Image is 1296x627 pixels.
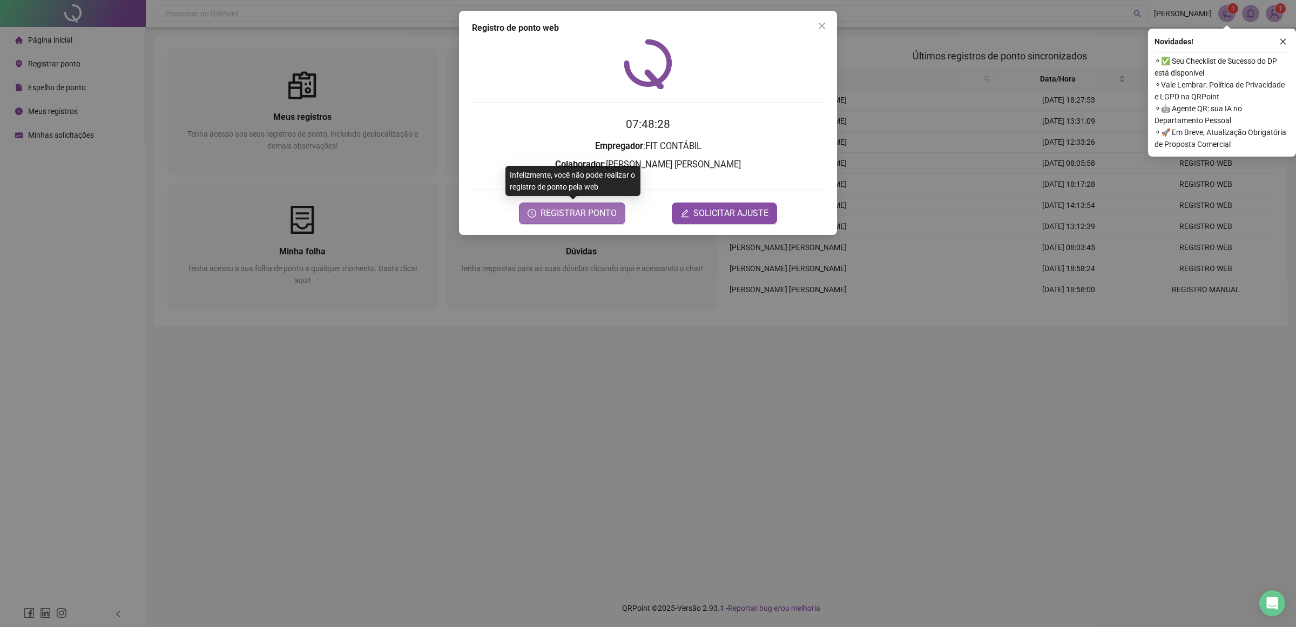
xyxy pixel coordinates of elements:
span: edit [680,209,689,218]
button: Close [813,17,831,35]
span: ⚬ Vale Lembrar: Política de Privacidade e LGPD na QRPoint [1155,79,1290,103]
div: Infelizmente, você não pode realizar o registro de ponto pela web [505,166,640,196]
button: REGISTRAR PONTO [519,203,625,224]
div: Open Intercom Messenger [1259,590,1285,616]
h3: : [PERSON_NAME] [PERSON_NAME] [472,158,824,172]
time: 07:48:28 [626,118,670,131]
h3: : FIT CONTÁBIL [472,139,824,153]
strong: Empregador [595,141,643,151]
span: REGISTRAR PONTO [541,207,617,220]
span: ⚬ 🤖 Agente QR: sua IA no Departamento Pessoal [1155,103,1290,126]
img: QRPoint [624,39,672,89]
span: SOLICITAR AJUSTE [693,207,768,220]
span: clock-circle [528,209,536,218]
span: close [1279,38,1287,45]
div: Registro de ponto web [472,22,824,35]
span: Novidades ! [1155,36,1193,48]
span: ⚬ ✅ Seu Checklist de Sucesso do DP está disponível [1155,55,1290,79]
button: editSOLICITAR AJUSTE [672,203,777,224]
span: close [818,22,826,30]
span: ⚬ 🚀 Em Breve, Atualização Obrigatória de Proposta Comercial [1155,126,1290,150]
strong: Colaborador [555,159,604,170]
